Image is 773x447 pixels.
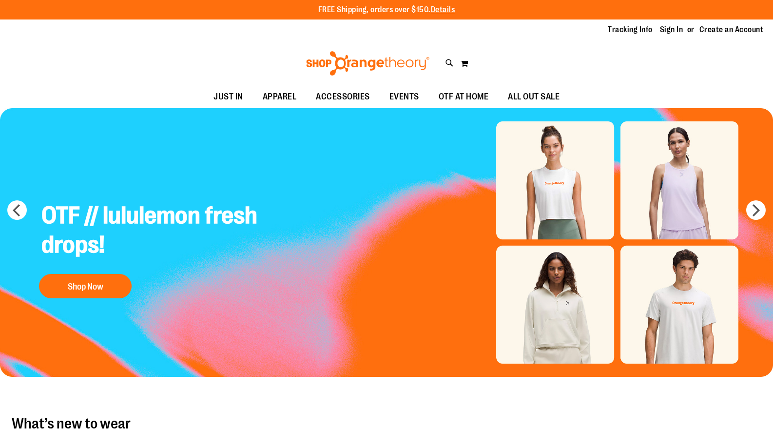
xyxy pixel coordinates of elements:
h2: What’s new to wear [12,416,761,431]
span: ACCESSORIES [316,86,370,108]
a: OTF // lululemon fresh drops! Shop Now [34,194,265,303]
a: Details [431,5,455,14]
span: ALL OUT SALE [508,86,560,108]
span: JUST IN [213,86,243,108]
a: Tracking Info [608,24,653,35]
span: APPAREL [263,86,297,108]
a: Sign In [660,24,683,35]
h2: OTF // lululemon fresh drops! [34,194,265,269]
p: FREE Shipping, orders over $150. [318,4,455,16]
button: next [746,200,766,220]
span: EVENTS [389,86,419,108]
button: prev [7,200,27,220]
button: Shop Now [39,274,132,298]
img: Shop Orangetheory [305,51,431,76]
a: Create an Account [699,24,764,35]
span: OTF AT HOME [439,86,489,108]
